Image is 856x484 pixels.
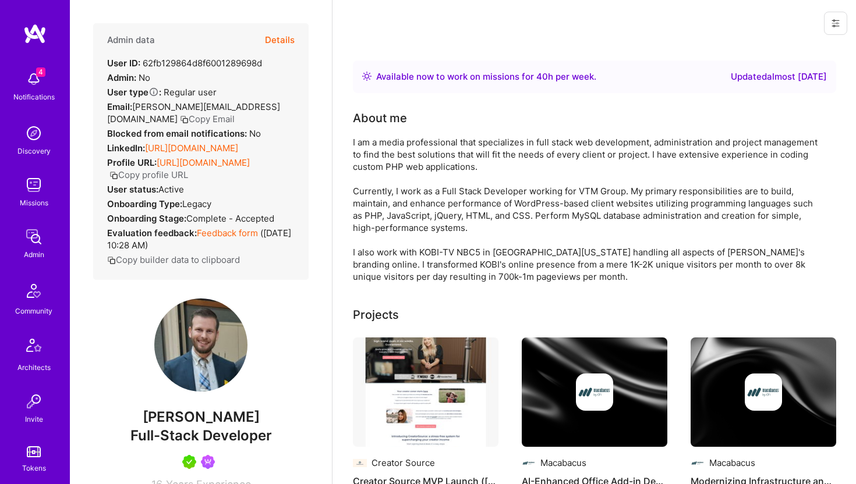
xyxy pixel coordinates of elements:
[157,157,250,168] a: [URL][DOMAIN_NAME]
[201,455,215,469] img: Been on Mission
[353,136,819,283] div: I am a media professional that specializes in full stack web development, administration and proj...
[36,67,45,77] span: 4
[145,143,238,154] a: [URL][DOMAIN_NAME]
[107,198,182,209] strong: Onboarding Type:
[522,337,667,447] img: cover
[107,87,161,98] strong: User type :
[576,373,613,411] img: Company logo
[107,254,240,266] button: Copy builder data to clipboard
[107,143,145,154] strong: LinkedIn:
[522,456,536,470] img: Company logo
[731,70,827,84] div: Updated almost [DATE]
[353,456,367,470] img: Company logo
[154,298,247,392] img: User Avatar
[13,91,55,103] div: Notifications
[107,72,136,83] strong: Admin:
[536,71,548,82] span: 40
[107,227,197,239] strong: Evaluation feedback:
[709,457,755,469] div: Macabacus
[27,446,41,457] img: tokens
[15,305,52,317] div: Community
[691,456,705,470] img: Company logo
[265,23,295,57] button: Details
[130,427,272,444] span: Full-Stack Developer
[22,462,46,474] div: Tokens
[107,213,186,224] strong: Onboarding Stage:
[107,127,261,140] div: No
[182,455,196,469] img: A.Teamer in Residence
[107,157,157,168] strong: Profile URL:
[109,171,118,180] i: icon Copy
[691,337,836,447] img: cover
[148,87,159,97] i: Help
[745,373,782,411] img: Company logo
[22,390,45,413] img: Invite
[186,213,274,224] span: Complete - Accepted
[24,248,44,261] div: Admin
[180,113,235,125] button: Copy Email
[353,109,407,127] div: About me
[353,306,399,323] div: Projects
[20,333,48,361] img: Architects
[182,198,211,209] span: legacy
[107,57,262,69] div: 62fb129864d8f6001289698d
[107,101,132,112] strong: Email:
[22,173,45,197] img: teamwork
[23,23,47,44] img: logo
[376,70,596,84] div: Available now to work on missions for h per week .
[107,101,280,124] span: [PERSON_NAME][EMAIL_ADDRESS][DOMAIN_NAME]
[17,145,51,157] div: Discovery
[25,413,43,425] div: Invite
[107,35,155,45] h4: Admin data
[107,72,150,84] div: No
[107,227,295,251] div: ( [DATE] 10:28 AM )
[20,197,48,209] div: Missions
[20,277,48,305] img: Community
[93,408,309,426] span: [PERSON_NAME]
[362,72,372,81] img: Availability
[22,67,45,91] img: bell
[107,128,249,139] strong: Blocked from email notifications:
[22,225,45,248] img: admin teamwork
[540,457,586,469] div: Macabacus
[107,184,158,195] strong: User status:
[158,184,184,195] span: Active
[372,457,435,469] div: Creator Source
[107,256,116,265] i: icon Copy
[22,122,45,145] img: discovery
[109,169,188,181] button: Copy profile URL
[107,58,140,69] strong: User ID:
[353,337,498,447] img: Creator Source MVP Launch (A.Team Project)
[197,227,258,239] a: Feedback form
[180,115,189,124] i: icon Copy
[107,86,217,98] div: Regular user
[17,361,51,373] div: Architects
